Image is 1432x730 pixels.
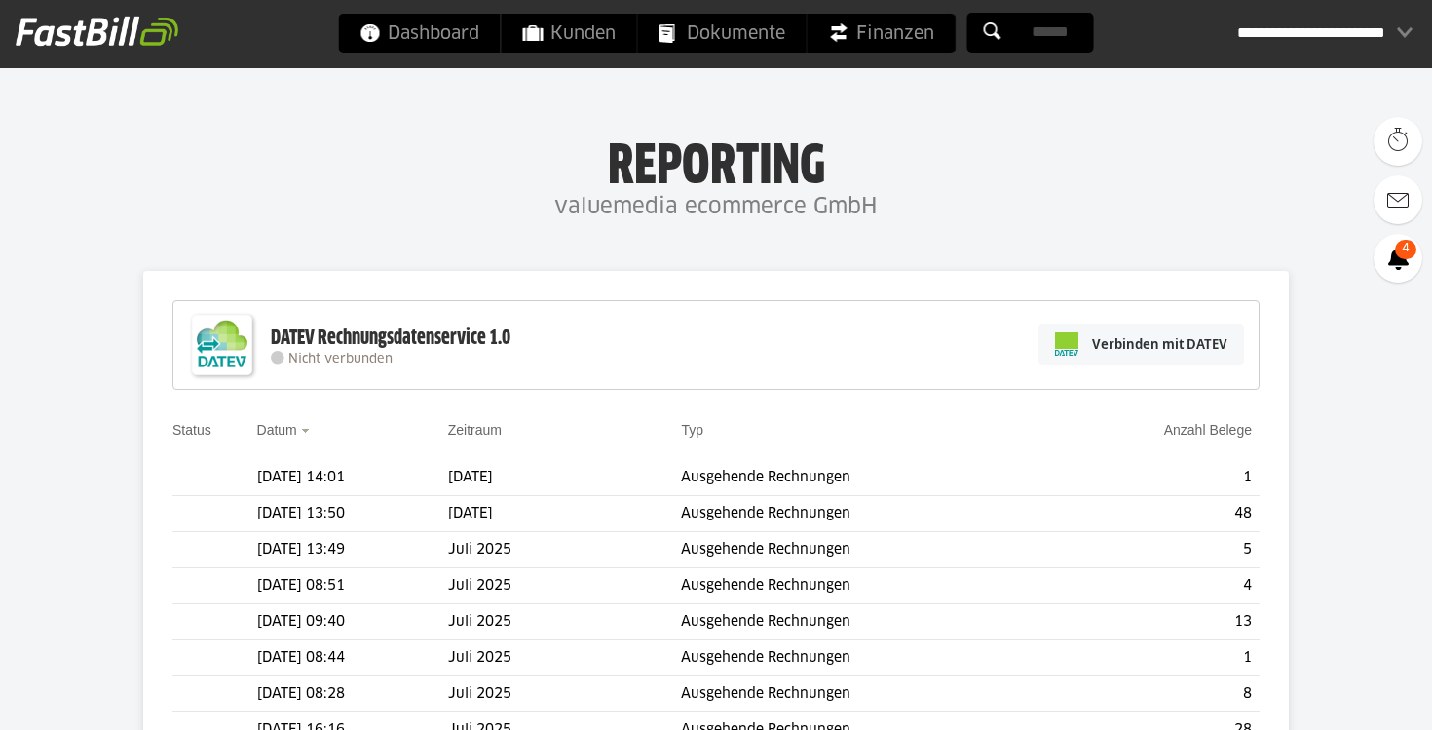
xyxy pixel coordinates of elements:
td: Ausgehende Rechnungen [681,568,1050,604]
a: Dokumente [638,14,807,53]
a: Datum [257,422,297,438]
td: Juli 2025 [448,532,682,568]
span: 4 [1395,240,1416,259]
td: [DATE] 14:01 [257,460,448,496]
span: Nicht verbunden [288,353,393,365]
td: Juli 2025 [448,604,682,640]
td: 1 [1051,640,1260,676]
a: Status [172,422,211,438]
span: Kunden [523,14,616,53]
h1: Reporting [195,137,1237,188]
td: 4 [1051,568,1260,604]
td: 5 [1051,532,1260,568]
a: Kunden [502,14,637,53]
a: Finanzen [808,14,956,53]
td: Juli 2025 [448,640,682,676]
td: [DATE] 08:51 [257,568,448,604]
img: pi-datev-logo-farbig-24.svg [1055,332,1078,356]
a: Dashboard [339,14,501,53]
img: fastbill_logo_white.png [16,16,178,47]
td: [DATE] 13:49 [257,532,448,568]
span: Verbinden mit DATEV [1092,334,1227,354]
td: [DATE] [448,460,682,496]
td: Ausgehende Rechnungen [681,460,1050,496]
img: sort_desc.gif [301,429,314,433]
td: 48 [1051,496,1260,532]
img: DATEV-Datenservice Logo [183,306,261,384]
a: Anzahl Belege [1164,422,1252,438]
div: DATEV Rechnungsdatenservice 1.0 [271,326,510,351]
td: [DATE] 08:28 [257,676,448,712]
td: [DATE] 09:40 [257,604,448,640]
td: Ausgehende Rechnungen [681,604,1050,640]
a: 4 [1374,234,1422,283]
td: [DATE] [448,496,682,532]
span: Finanzen [829,14,934,53]
td: Juli 2025 [448,568,682,604]
iframe: Öffnet ein Widget, in dem Sie weitere Informationen finden [1280,672,1413,720]
a: Zeitraum [448,422,502,438]
td: Ausgehende Rechnungen [681,532,1050,568]
td: [DATE] 13:50 [257,496,448,532]
a: Verbinden mit DATEV [1038,324,1244,365]
td: Juli 2025 [448,676,682,712]
span: Dashboard [360,14,479,53]
span: Dokumente [659,14,785,53]
td: 1 [1051,460,1260,496]
a: Typ [681,422,703,438]
td: Ausgehende Rechnungen [681,496,1050,532]
td: [DATE] 08:44 [257,640,448,676]
td: Ausgehende Rechnungen [681,640,1050,676]
td: 8 [1051,676,1260,712]
td: 13 [1051,604,1260,640]
td: Ausgehende Rechnungen [681,676,1050,712]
